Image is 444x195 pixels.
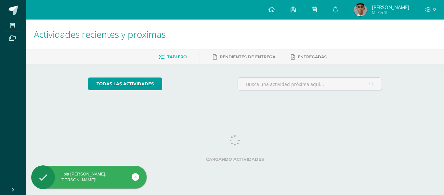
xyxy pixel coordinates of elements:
[298,54,327,59] span: Entregadas
[213,52,275,62] a: Pendientes de entrega
[31,171,147,183] div: Hola [PERSON_NAME], [PERSON_NAME]!
[159,52,187,62] a: Tablero
[291,52,327,62] a: Entregadas
[220,54,275,59] span: Pendientes de entrega
[88,157,382,162] label: Cargando actividades
[354,3,367,16] img: 5e1607f168be525b3035f80accc40d56.png
[372,4,409,10] span: [PERSON_NAME]
[238,78,382,91] input: Busca una actividad próxima aquí...
[34,28,166,40] span: Actividades recientes y próximas
[372,10,409,15] span: Mi Perfil
[88,77,162,90] a: todas las Actividades
[167,54,187,59] span: Tablero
